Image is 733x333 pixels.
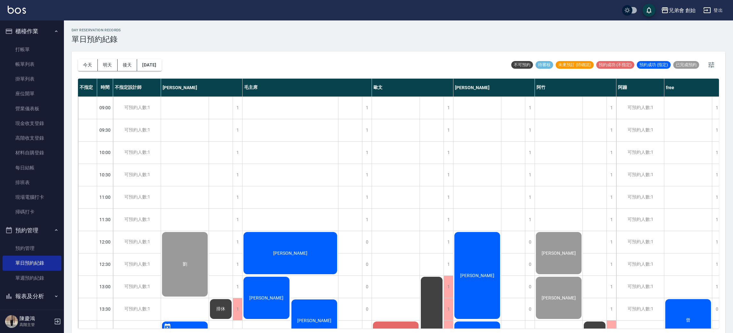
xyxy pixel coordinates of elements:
div: 1 [444,298,453,320]
div: 09:00 [97,97,113,119]
h3: 單日預約紀錄 [72,35,121,44]
div: 1 [525,119,535,141]
div: 1 [233,186,242,208]
div: 0 [525,298,535,320]
div: 1 [712,276,721,298]
div: 0 [525,231,535,253]
div: 09:30 [97,119,113,141]
div: 1 [362,142,372,164]
div: 1 [362,164,372,186]
div: 1 [606,119,616,141]
div: 1 [362,186,372,208]
div: 1 [525,142,535,164]
div: 0 [362,298,372,320]
div: 可預約人數:1 [616,186,664,208]
div: 12:30 [97,253,113,275]
div: 12:00 [97,231,113,253]
div: 時間 [97,79,113,97]
div: 可預約人數:1 [616,231,664,253]
div: 0 [525,276,535,298]
div: 可預約人數:1 [113,276,161,298]
span: [PERSON_NAME] [540,251,577,256]
div: 1 [525,209,535,231]
div: 0 [362,231,372,253]
div: 0 [525,253,535,275]
div: 1 [362,97,372,119]
a: 座位開單 [3,86,61,101]
button: 報表及分析 [3,288,61,305]
div: 1 [444,97,453,119]
span: 不可預約 [511,62,533,68]
div: 1 [606,142,616,164]
div: 1 [712,119,721,141]
button: [DATE] [137,59,161,71]
div: 阿蹦 [616,79,664,97]
a: 現金收支登錄 [3,116,61,131]
div: 1 [606,276,616,298]
div: 1 [606,298,616,320]
div: 可預約人數:1 [113,253,161,275]
div: 可預約人數:1 [616,164,664,186]
a: 排班表 [3,175,61,190]
span: 曾 [685,317,692,323]
button: save [643,4,655,17]
div: 1 [233,164,242,186]
div: 1 [233,142,242,164]
div: 可預約人數:1 [616,209,664,231]
a: 帳單列表 [3,57,61,72]
h5: 陳慶鴻 [19,315,52,322]
div: 1 [606,97,616,119]
div: 1 [525,164,535,186]
div: 1 [606,231,616,253]
div: 阿竹 [535,79,616,97]
div: 1 [712,209,721,231]
a: 單週預約紀錄 [3,271,61,285]
div: 10:30 [97,164,113,186]
div: 兄弟會 創始 [669,6,696,14]
div: 可預約人數:1 [616,276,664,298]
div: 1 [362,119,372,141]
a: 高階收支登錄 [3,131,61,145]
div: 1 [712,186,721,208]
div: 13:00 [97,275,113,298]
div: 1 [233,97,242,119]
a: 現場電腦打卡 [3,190,61,205]
img: Person [5,315,18,328]
div: 可預約人數:1 [113,209,161,231]
span: [PERSON_NAME] [272,251,309,256]
div: 1 [525,186,535,208]
span: 待審核 [536,62,553,68]
a: 預約管理 [3,241,61,256]
a: 單日預約紀錄 [3,256,61,270]
div: 1 [444,276,453,298]
div: 1 [606,253,616,275]
div: 1 [444,209,453,231]
span: [PERSON_NAME] [540,295,577,300]
div: 1 [233,276,242,298]
span: 預約成功 (不指定) [596,62,634,68]
button: 明天 [98,59,118,71]
a: 掃碼打卡 [3,205,61,219]
h2: day Reservation records [72,28,121,32]
div: 可預約人數:1 [616,298,664,320]
div: 13:30 [97,298,113,320]
div: 1 [712,231,721,253]
a: 掛單列表 [3,72,61,86]
div: 毛主席 [243,79,372,97]
div: 1 [606,186,616,208]
div: 不指定 [78,79,97,97]
span: 排休 [215,306,227,312]
div: 可預約人數:1 [113,298,161,320]
span: 預約成功 (指定) [637,62,671,68]
div: 1 [712,164,721,186]
span: [PERSON_NAME] [296,318,333,323]
div: 1 [233,253,242,275]
a: 營業儀表板 [3,101,61,116]
div: 可預約人數:1 [616,142,664,164]
button: 後天 [118,59,137,71]
div: 0 [712,298,721,320]
div: 1 [525,97,535,119]
div: 1 [444,164,453,186]
button: 登出 [701,4,725,16]
img: Logo [8,6,26,14]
